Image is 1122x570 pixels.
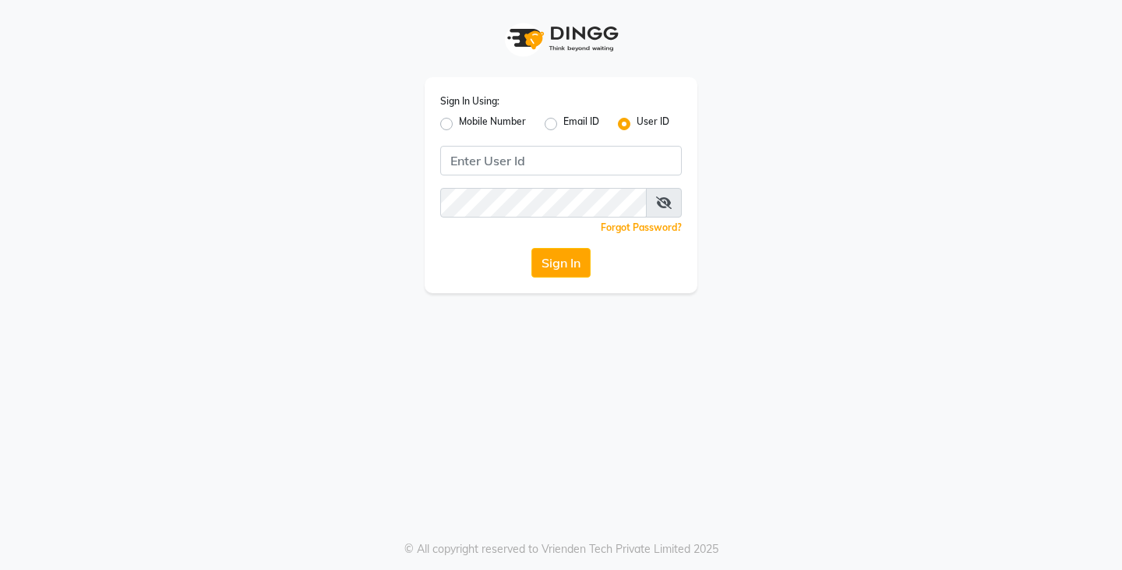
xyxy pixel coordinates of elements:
[601,221,682,233] a: Forgot Password?
[440,188,647,218] input: Username
[459,115,526,133] label: Mobile Number
[440,94,499,108] label: Sign In Using:
[563,115,599,133] label: Email ID
[531,248,591,278] button: Sign In
[499,16,623,62] img: logo1.svg
[637,115,669,133] label: User ID
[440,146,682,175] input: Username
